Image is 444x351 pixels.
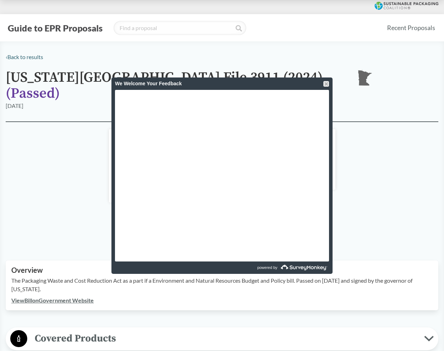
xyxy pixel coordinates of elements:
div: We Welcome Your Feedback [115,77,329,90]
span: - ( Passed ) [6,69,330,102]
button: Covered Products [8,330,436,348]
div: [DATE] [6,102,23,110]
button: Guide to EPR Proposals [6,22,105,34]
a: Recent Proposals [384,20,438,36]
a: powered by [223,261,329,274]
h1: [US_STATE][GEOGRAPHIC_DATA] File 3911 (2024) [6,70,345,102]
input: Find a proposal [114,21,246,35]
h2: Overview [11,266,433,274]
span: Covered Products [27,330,424,346]
span: powered by [257,261,277,274]
a: ‹Back to results [6,53,43,60]
p: The Packaging Waste and Cost Reduction Act as a part if a Environment and Natural Resources Budge... [11,276,433,293]
a: ViewBillonGovernment Website [11,297,94,304]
